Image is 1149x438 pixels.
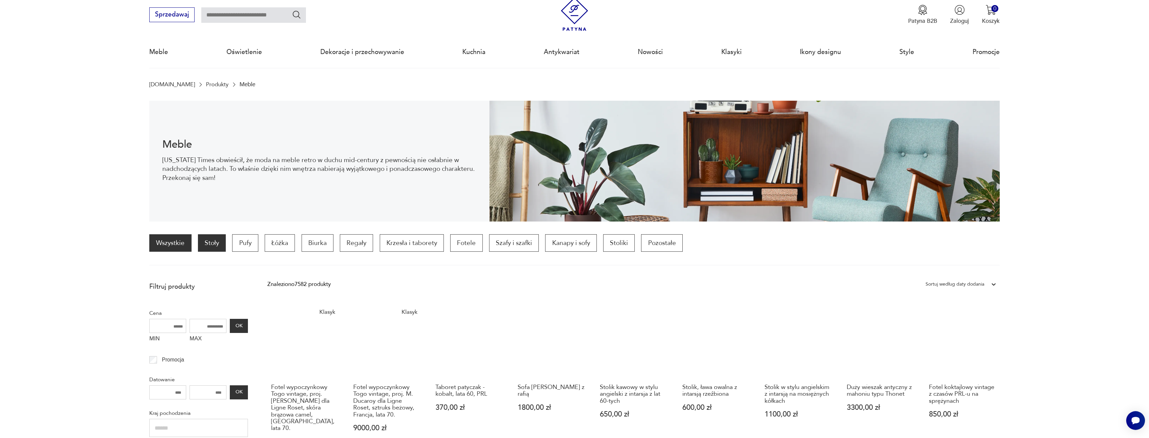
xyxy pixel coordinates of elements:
h3: Duży wieszak antyczny z mahoniu typu Thonet [847,384,914,398]
p: Datowanie [149,375,248,384]
label: MIN [149,333,186,346]
p: 370,00 zł [435,404,503,411]
button: OK [230,385,248,399]
p: Kraj pochodzenia [149,409,248,418]
p: Zaloguj [950,17,969,25]
p: 650,00 zł [600,411,667,418]
a: Promocje [973,37,1000,67]
a: Produkty [206,81,228,88]
a: Łóżka [265,234,295,252]
p: Koszyk [982,17,1000,25]
h3: Stolik kawowy w stylu angielski z intarsja z lat 60-tych [600,384,667,404]
a: Style [899,37,914,67]
a: Nowości [638,37,663,67]
p: Meble [240,81,255,88]
button: Sprzedawaj [149,7,195,22]
h3: Sofa [PERSON_NAME] z rafią [518,384,585,398]
a: Regały [340,234,373,252]
a: Pufy [232,234,258,252]
p: Patyna B2B [908,17,937,25]
a: Meble [149,37,168,67]
img: Ikonka użytkownika [954,5,965,15]
a: Krzesła i taborety [380,234,444,252]
h3: Taboret patyczak - kobalt, lata 60, PRL [435,384,503,398]
p: Filtruj produkty [149,282,248,291]
div: Sortuj według daty dodania [926,280,984,289]
p: Cena [149,309,248,318]
iframe: Smartsupp widget button [1126,411,1145,430]
p: 850,00 zł [929,411,996,418]
h3: Stolik, ława owalna z intarsją rzeźbiona [682,384,749,398]
h3: Fotel wypoczynkowy Togo vintage, proj. M. Ducaroy dla Ligne Roset, sztruks beżowy, Francja, lata 70. [353,384,420,418]
a: [DOMAIN_NAME] [149,81,195,88]
img: Ikona koszyka [986,5,996,15]
a: Biurka [302,234,333,252]
h3: Fotel koktajlowy vintage z czasów PRL-u na sprężynach [929,384,996,404]
img: Ikona medalu [918,5,928,15]
p: Promocja [162,355,184,364]
button: 0Koszyk [982,5,1000,25]
h3: Stolik w stylu angielskim z intarsją na mosiężnych kółkach [765,384,832,404]
a: Stoły [198,234,226,252]
h1: Meble [162,140,477,149]
button: Patyna B2B [908,5,937,25]
a: Kuchnia [462,37,485,67]
a: Stoliki [603,234,635,252]
label: MAX [190,333,226,346]
a: Fotele [450,234,482,252]
a: Antykwariat [544,37,579,67]
p: [US_STATE] Times obwieścił, że moda na meble retro w duchu mid-century z pewnością nie osłabnie w... [162,156,477,182]
a: Pozostałe [641,234,682,252]
a: Wszystkie [149,234,191,252]
p: 1800,00 zł [518,404,585,411]
a: Klasyki [721,37,742,67]
a: Sprzedawaj [149,12,195,18]
p: 9000,00 zł [353,425,420,432]
button: Szukaj [292,10,302,19]
a: Dekoracje i przechowywanie [320,37,404,67]
p: 600,00 zł [682,404,749,411]
p: 3300,00 zł [847,404,914,411]
h3: Fotel wypoczynkowy Togo vintage, proj. [PERSON_NAME] dla Ligne Roset, skóra brązowa camel, [GEOGR... [271,384,338,432]
a: Ikony designu [800,37,841,67]
div: 0 [991,5,998,12]
a: Ikona medaluPatyna B2B [908,5,937,25]
div: Znaleziono 7582 produkty [267,280,331,289]
button: OK [230,319,248,333]
img: Meble [489,101,1000,222]
p: 1100,00 zł [765,411,832,418]
button: Zaloguj [950,5,969,25]
a: Szafy i szafki [489,234,539,252]
a: Oświetlenie [226,37,262,67]
a: Kanapy i sofy [545,234,596,252]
